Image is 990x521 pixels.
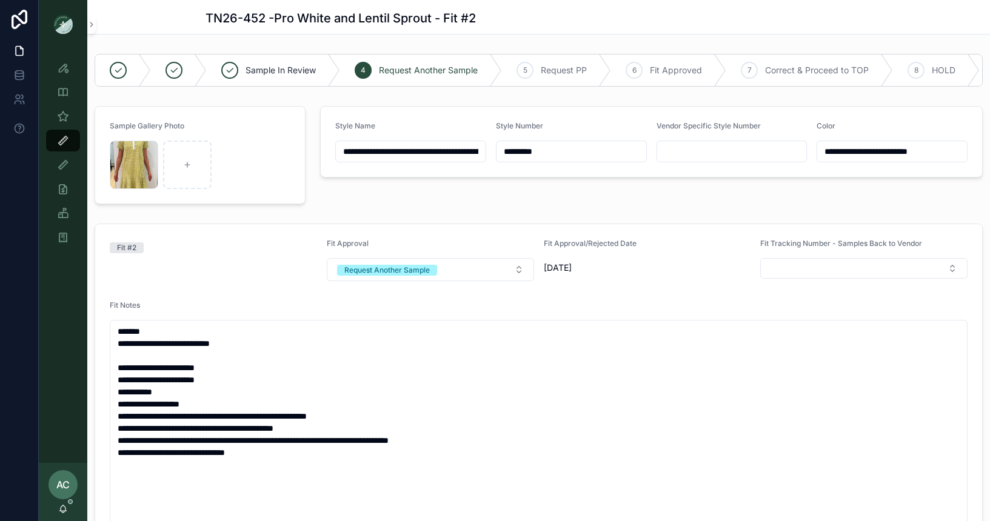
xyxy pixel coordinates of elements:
span: Fit Notes [110,300,140,310]
span: Sample In Review [246,64,316,76]
span: Request PP [541,64,587,76]
span: Color [817,121,835,130]
span: AC [56,477,70,492]
button: Select Button [760,258,968,279]
div: scrollable content [39,48,87,264]
span: [DATE] [544,262,751,274]
span: 8 [914,65,918,75]
img: App logo [53,15,73,34]
span: Fit Approved [650,64,702,76]
span: HOLD [932,64,955,76]
span: Correct & Proceed to TOP [765,64,869,76]
button: Select Button [327,258,534,281]
div: Request Another Sample [344,265,430,276]
span: 6 [632,65,637,75]
span: Vendor Specific Style Number [657,121,761,130]
span: Fit Approval [327,239,369,248]
h1: TN26-452 -Pro White and Lentil Sprout - Fit #2 [206,10,476,27]
span: 7 [748,65,752,75]
span: 4 [361,65,366,75]
span: Fit Tracking Number - Samples Back to Vendor [760,239,922,248]
span: Style Number [496,121,543,130]
span: Style Name [335,121,375,130]
span: Request Another Sample [379,64,478,76]
span: Fit Approval/Rejected Date [544,239,637,248]
span: Sample Gallery Photo [110,121,184,130]
div: Fit #2 [117,242,136,253]
span: 5 [523,65,527,75]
